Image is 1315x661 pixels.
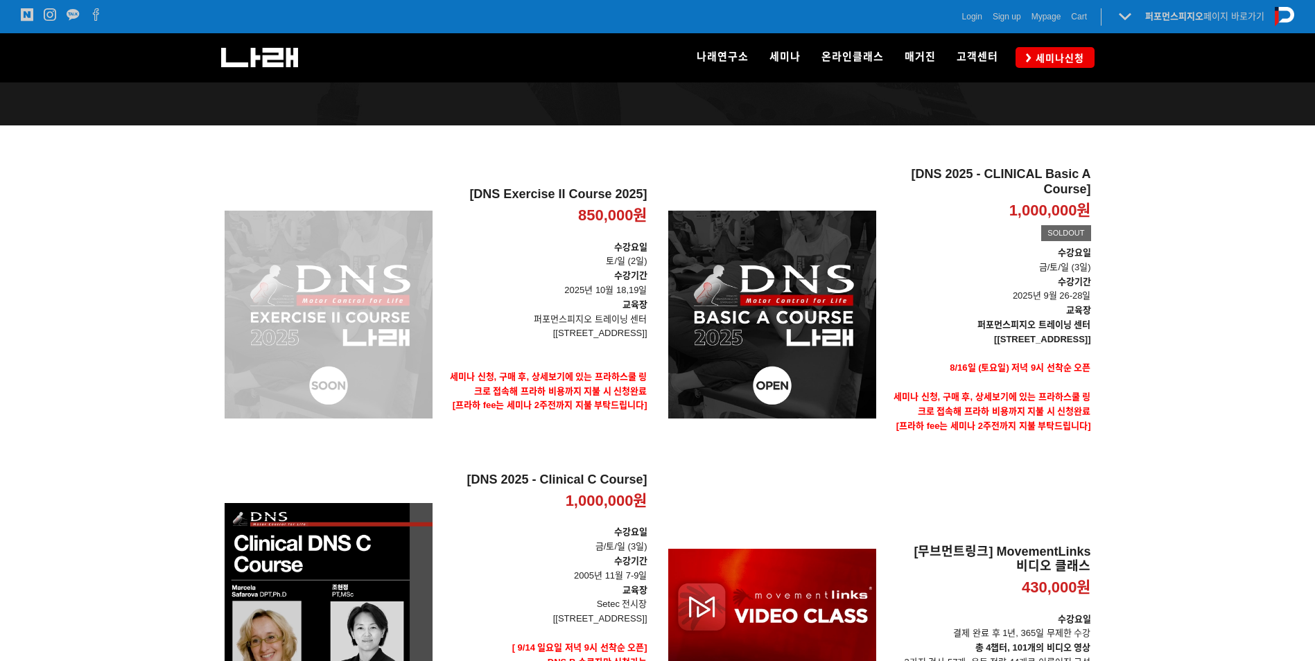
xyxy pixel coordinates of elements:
[512,642,647,653] strong: [ 9/14 일요일 저녁 9시 선착순 오픈]
[821,51,884,63] span: 온라인클래스
[614,270,647,281] strong: 수강기간
[1041,225,1090,242] div: SOLDOUT
[443,312,647,327] p: 퍼포먼스피지오 트레이닝 센터
[614,527,647,537] strong: 수강요일
[1145,11,1203,21] strong: 퍼포먼스피지오
[443,269,647,298] p: 2025년 10월 18,19일
[443,240,647,270] p: 토/일 (2일)
[977,319,1090,330] strong: 퍼포먼스피지오 트레이닝 센터
[887,275,1091,304] p: 2025년 9월 26-28일
[769,51,801,63] span: 세미나
[622,299,647,310] strong: 교육장
[962,10,982,24] a: Login
[887,167,1091,462] a: [DNS 2025 - CLINICAL Basic A Course] 1,000,000원 SOLDOUT 수강요일금/토/일 (3일)수강기간 2025년 9월 26-28일교육장퍼포먼스...
[1058,276,1091,287] strong: 수강기간
[453,400,647,410] span: [프라하 fee는 세미나 2주전까지 지불 부탁드립니다]
[1022,578,1091,598] p: 430,000원
[1145,11,1264,21] a: 퍼포먼스피지오페이지 바로가기
[905,51,936,63] span: 매거진
[566,491,647,511] p: 1,000,000원
[578,206,647,226] p: 850,000원
[887,612,1091,642] p: 결제 완료 후 1년, 365일 무제한 수강
[443,187,647,442] a: [DNS Exercise II Course 2025] 850,000원 수강요일토/일 (2일)수강기간 2025년 10월 18,19일교육장퍼포먼스피지오 트레이닝 센터[[STREE...
[443,326,647,341] p: [[STREET_ADDRESS]]
[1016,47,1095,67] a: 세미나신청
[443,525,647,554] p: 금/토/일 (3일)
[975,642,1091,653] strong: 총 4챕터, 101개의 비디오 영상
[993,10,1021,24] a: Sign up
[443,187,647,202] h2: [DNS Exercise II Course 2025]
[1071,10,1087,24] a: Cart
[946,33,1009,82] a: 고객센터
[887,545,1091,574] h2: [무브먼트링크] MovementLinks 비디오 클래스
[1031,10,1061,24] a: Mypage
[887,246,1091,275] p: 금/토/일 (3일)
[811,33,894,82] a: 온라인클래스
[1066,305,1091,315] strong: 교육장
[1009,201,1091,221] p: 1,000,000원
[896,421,1091,431] span: [프라하 fee는 세미나 2주전까지 지불 부탁드립니다]
[443,473,647,488] h2: [DNS 2025 - Clinical C Course]
[614,242,647,252] strong: 수강요일
[697,51,749,63] span: 나래연구소
[994,334,1090,344] strong: [[STREET_ADDRESS]]
[1058,614,1091,624] strong: 수강요일
[450,371,647,396] strong: 세미나 신청, 구매 후, 상세보기에 있는 프라하스쿨 링크로 접속해 프라하 비용까지 지불 시 신청완료
[957,51,998,63] span: 고객센터
[1058,247,1091,258] strong: 수강요일
[614,556,647,566] strong: 수강기간
[443,597,647,612] p: Setec 전시장
[950,362,1090,373] span: 8/16일 (토요일) 저녁 9시 선착순 오픈
[443,612,647,626] p: [[STREET_ADDRESS]]
[686,33,759,82] a: 나래연구소
[622,585,647,595] strong: 교육장
[443,554,647,583] p: 2005년 11월 7-9일
[894,391,1091,416] strong: 세미나 신청, 구매 후, 상세보기에 있는 프라하스쿨 링크로 접속해 프라하 비용까지 지불 시 신청완료
[759,33,811,82] a: 세미나
[1031,51,1084,65] span: 세미나신청
[894,33,946,82] a: 매거진
[887,167,1091,197] h2: [DNS 2025 - CLINICAL Basic A Course]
